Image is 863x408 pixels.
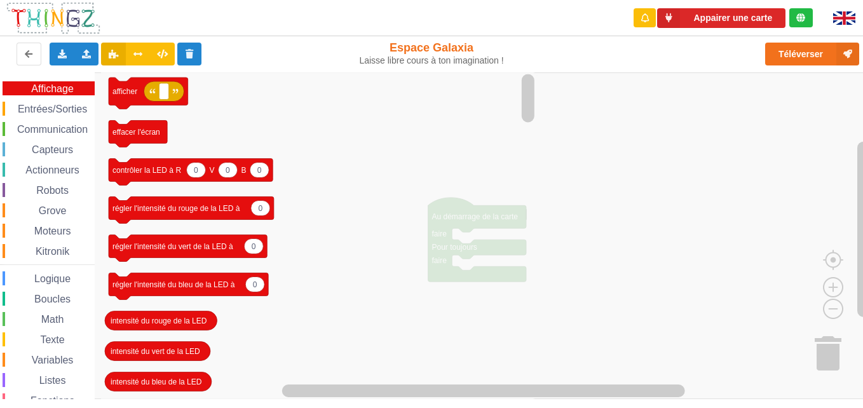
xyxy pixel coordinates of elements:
img: thingz_logo.png [6,1,101,35]
text: régler l'intensité du bleu de la LED à [112,280,235,289]
span: Texte [38,334,66,345]
text: contrôler la LED à R [112,165,181,174]
text: intensité du bleu de la LED [111,377,202,386]
img: gb.png [833,11,855,25]
text: régler l'intensité du rouge de la LED à [112,203,240,212]
text: 0 [226,165,230,174]
span: Actionneurs [24,165,81,175]
span: Variables [30,355,76,365]
div: Laisse libre cours à ton imagination ! [358,55,505,66]
text: 0 [258,203,262,212]
text: régler l'intensité du vert de la LED à [112,241,233,250]
span: Entrées/Sorties [16,104,89,114]
span: Capteurs [30,144,75,155]
span: Logique [32,273,72,284]
span: Math [39,314,66,325]
span: Kitronik [34,246,71,257]
text: intensité du vert de la LED [111,346,200,355]
text: intensité du rouge de la LED [111,316,207,325]
button: Appairer une carte [657,8,785,28]
div: Espace Galaxia [358,41,505,66]
span: Boucles [32,294,72,304]
span: Robots [34,185,71,196]
button: Téléverser [765,43,859,65]
text: 0 [194,165,198,174]
text: 0 [253,280,257,289]
text: V [210,165,215,174]
text: effacer l'écran [112,127,160,136]
span: Fonctions [29,395,76,406]
span: Grove [37,205,69,216]
text: afficher [112,87,137,96]
text: B [241,165,247,174]
div: Tu es connecté au serveur de création de Thingz [789,8,813,27]
span: Affichage [29,83,75,94]
span: Listes [37,375,68,386]
span: Communication [15,124,90,135]
span: Moteurs [32,226,73,236]
text: 0 [252,241,256,250]
text: 0 [257,165,262,174]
